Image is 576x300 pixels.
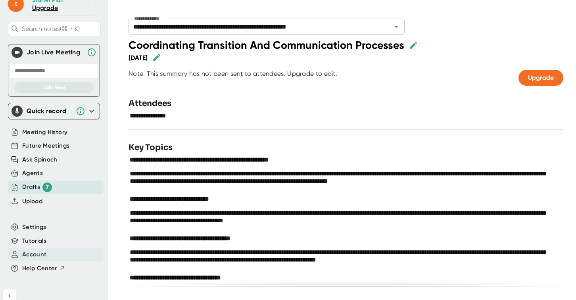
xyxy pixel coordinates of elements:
[27,107,72,115] div: Quick record
[22,250,46,259] button: Account
[27,48,83,56] div: Join Live Meeting
[129,98,171,110] h3: Attendees
[42,183,52,192] div: 7
[12,44,96,60] div: Join Live MeetingJoin Live Meeting
[22,141,69,150] button: Future Meetings
[22,183,52,192] button: Drafts 7
[12,103,96,119] div: Quick record
[22,264,65,273] button: Help Center
[22,25,98,33] span: Search notes (⌘ + K)
[22,128,67,137] button: Meeting History
[518,70,563,86] button: Upgrade
[22,183,52,192] div: Drafts
[22,155,58,164] button: Ask Spinach
[391,21,402,32] button: Open
[528,74,554,81] span: Upgrade
[129,70,337,86] div: Note: This summary has not been sent to attendees. Upgrade to edit.
[32,4,58,12] a: Upgrade
[13,48,21,56] img: Join Live Meeting
[42,84,65,91] span: Join Now
[129,54,148,62] div: [DATE]
[22,223,46,232] button: Settings
[22,237,46,246] button: Tutorials
[129,142,173,154] h3: Key Topics
[22,264,57,273] span: Help Center
[15,82,93,93] button: Join Now
[22,169,43,178] button: Agents
[22,197,42,206] button: Upload
[129,38,404,52] div: Coordinating Transition And Communication Processes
